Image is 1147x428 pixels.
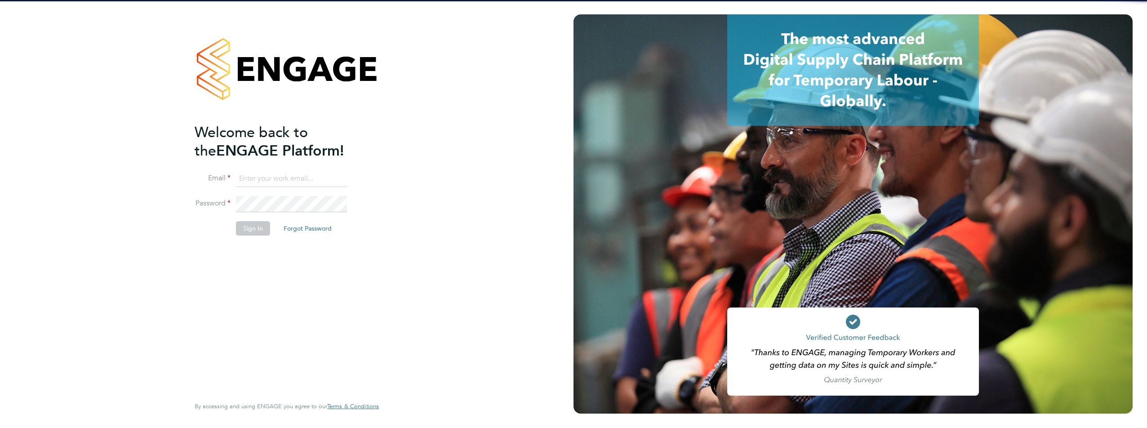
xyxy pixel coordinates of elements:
a: Terms & Conditions [327,403,379,410]
span: Terms & Conditions [327,402,379,410]
label: Email [195,174,231,183]
label: Password [195,199,231,208]
h2: ENGAGE Platform! [195,123,370,160]
button: Forgot Password [276,221,339,236]
span: Welcome back to the [195,124,308,160]
button: Sign In [236,221,270,236]
span: By accessing and using ENGAGE you agree to our [195,402,379,410]
input: Enter your work email... [236,171,347,187]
